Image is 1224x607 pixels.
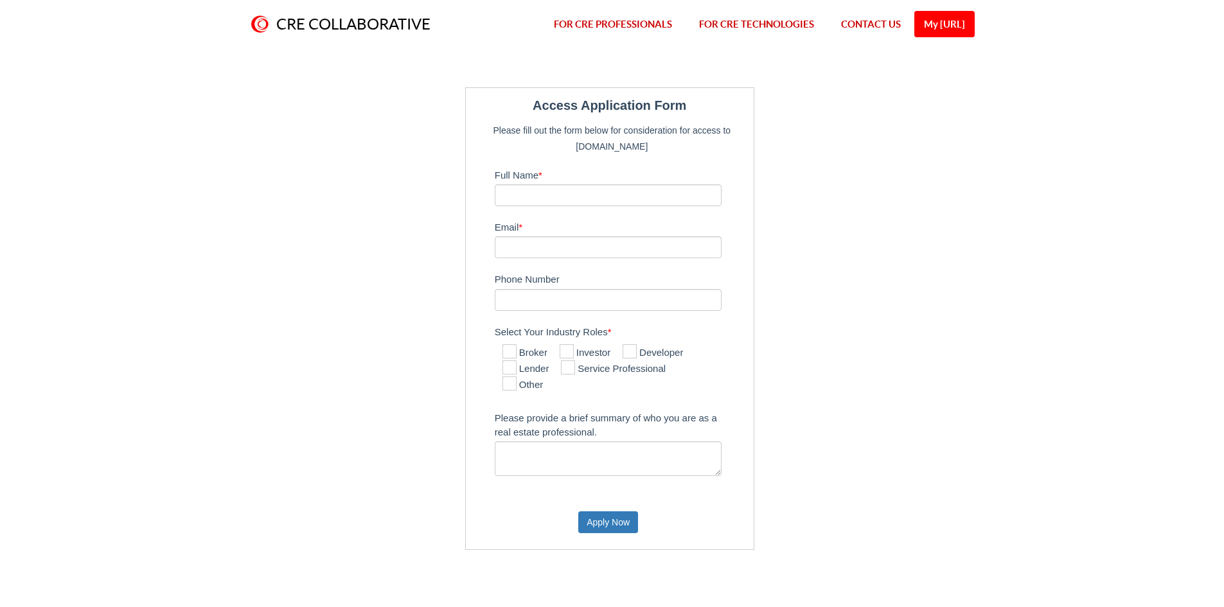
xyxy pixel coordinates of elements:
label: Phone Number [495,268,747,288]
label: Investor [560,346,610,361]
label: Broker [502,346,547,361]
label: Service Professional [561,362,666,377]
button: Apply Now [578,511,638,533]
p: Please fill out the form below for consideration for access to [DOMAIN_NAME] [488,123,736,154]
label: Lender [502,362,549,377]
label: Developer [623,346,683,361]
label: Select Your Industry Roles [495,321,747,341]
label: Email [495,216,747,236]
label: Please provide a brief summary of who you are as a real estate professional. [495,407,747,441]
label: Other [502,378,544,393]
legend: Access Application Form [472,94,747,116]
label: Full Name [495,164,747,184]
a: My [URL] [914,11,975,37]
